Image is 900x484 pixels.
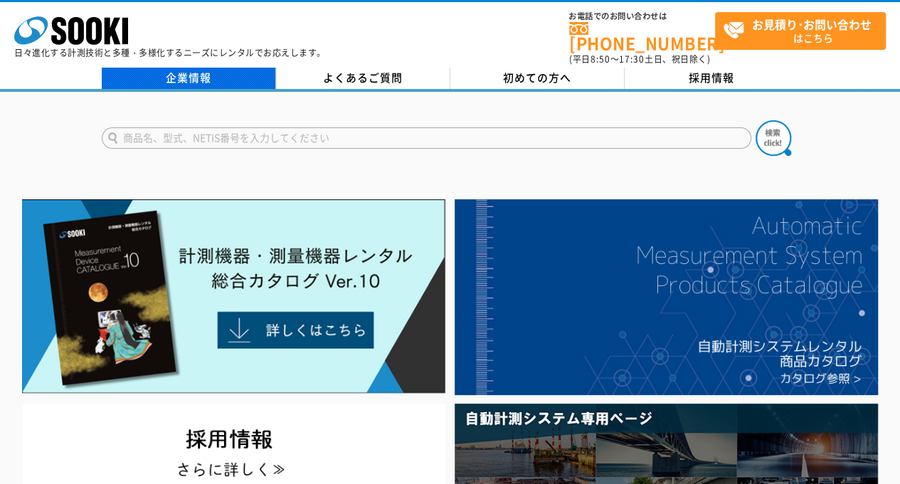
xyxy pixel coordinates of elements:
span: 17:30 [619,53,645,65]
a: 企業情報 [102,68,276,89]
span: はこちら [723,13,885,48]
a: よくあるご質問 [276,68,450,89]
img: 自動計測システムカタログ [455,199,878,395]
a: お見積り･お問い合わせはこちら [715,12,886,50]
strong: お見積り･お問い合わせ [752,16,872,33]
span: 初めての方へ [503,70,571,85]
a: 採用情報 [625,68,799,89]
span: (平日 ～ 土日、祝日除く) [569,53,710,65]
p: 日々進化する計測技術と多種・多様化するニーズにレンタルでお応えします。 [14,48,326,57]
a: 初めての方へ [450,68,625,89]
img: btn_search.png [756,120,791,156]
span: お電話でのお問い合わせは [569,12,715,21]
span: 8:50 [591,53,610,65]
input: 商品名、型式、NETIS番号を入力してください [102,127,751,149]
img: Catalog Ver10 [22,199,445,394]
a: [PHONE_NUMBER] [569,22,715,51]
